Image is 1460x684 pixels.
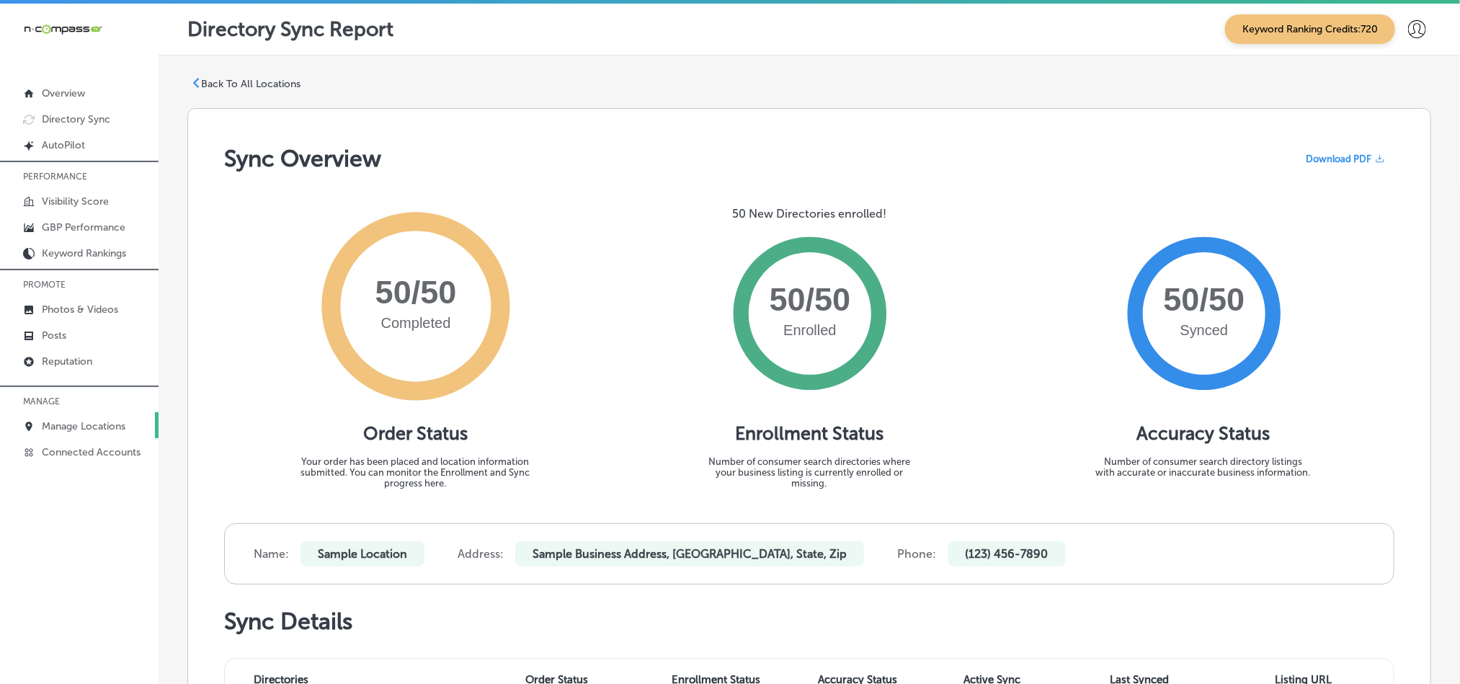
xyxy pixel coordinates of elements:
h1: Enrollment Status [735,422,883,445]
img: 660ab0bf-5cc7-4cb8-ba1c-48b5ae0f18e60NCTV_CLogo_TV_Black_-500x88.png [23,22,102,36]
p: Overview [42,87,85,99]
h1: Accuracy Status [1136,422,1270,445]
a: Back To All Locations [191,78,301,91]
h1: Sync Overview [224,145,381,172]
p: Sample Business Address, [GEOGRAPHIC_DATA], State, Zip [515,541,864,567]
p: Back To All Locations [201,78,301,90]
p: Manage Locations [42,420,125,432]
p: Posts [42,329,66,342]
label: Phone: [898,547,937,561]
span: Keyword Ranking Credits: 720 [1225,14,1395,44]
label: Address: [458,547,504,561]
p: Keyword Rankings [42,247,126,259]
h1: Order Status [363,422,468,445]
p: (123) 456-7890 [948,541,1066,567]
p: Directory Sync Report [187,17,393,41]
p: Number of consumer search directory listings with accurate or inaccurate business information. [1095,456,1312,478]
p: Visibility Score [42,195,109,208]
p: AutoPilot [42,139,85,151]
h1: Sync Details [224,608,1394,635]
p: Reputation [42,355,92,368]
p: GBP Performance [42,221,125,234]
p: Sample Location [301,541,424,567]
p: Number of consumer search directories where your business listing is currently enrolled or missing. [701,456,917,489]
p: Directory Sync [42,113,110,125]
p: Photos & Videos [42,303,118,316]
p: Your order has been placed and location information submitted. You can monitor the Enrollment and... [289,456,541,489]
span: Download PDF [1306,154,1371,164]
label: Name: [254,547,289,561]
p: 50 New Directories enrolled! [732,207,886,221]
p: Connected Accounts [42,446,141,458]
